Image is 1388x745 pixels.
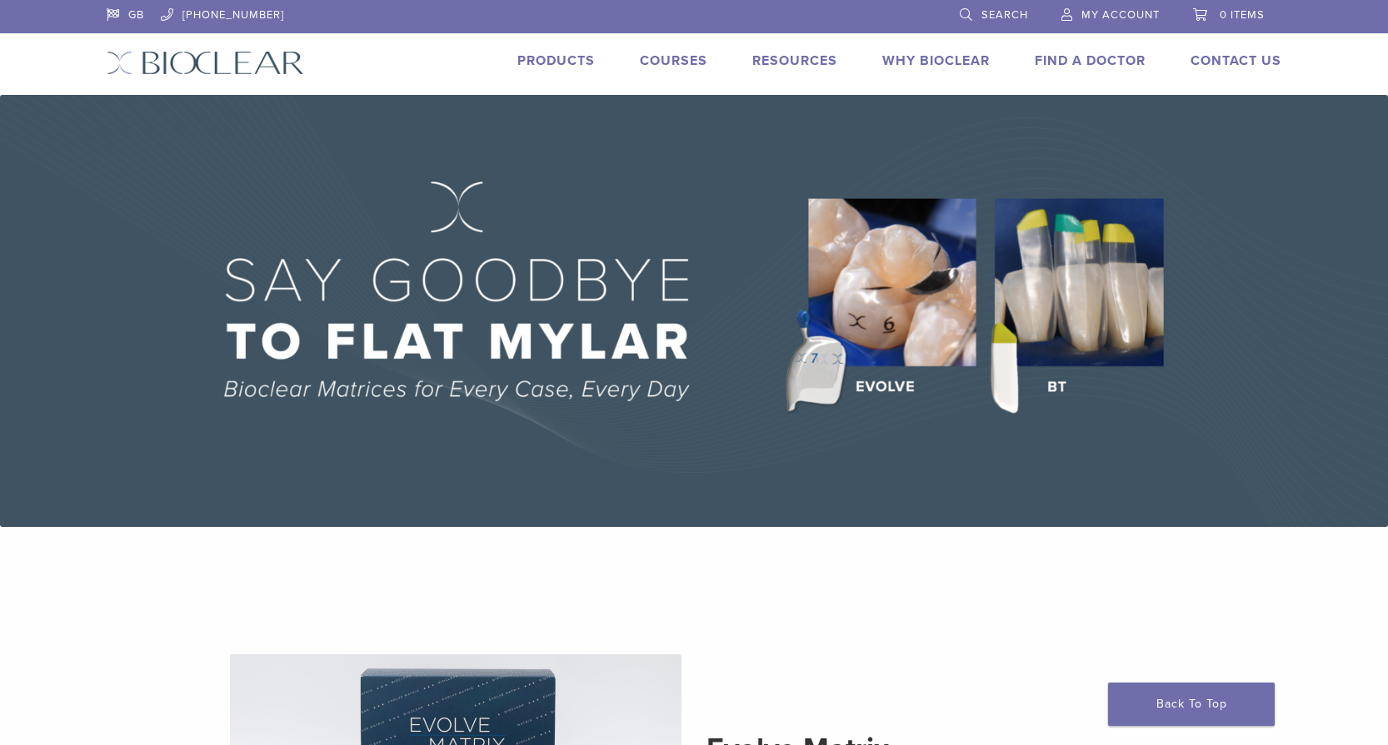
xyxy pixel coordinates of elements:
[752,52,837,69] a: Resources
[640,52,707,69] a: Courses
[1035,52,1146,69] a: Find A Doctor
[1108,683,1275,726] a: Back To Top
[1191,52,1281,69] a: Contact Us
[981,8,1028,22] span: Search
[1081,8,1160,22] span: My Account
[107,51,304,75] img: Bioclear
[882,52,990,69] a: Why Bioclear
[517,52,595,69] a: Products
[1220,8,1265,22] span: 0 items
